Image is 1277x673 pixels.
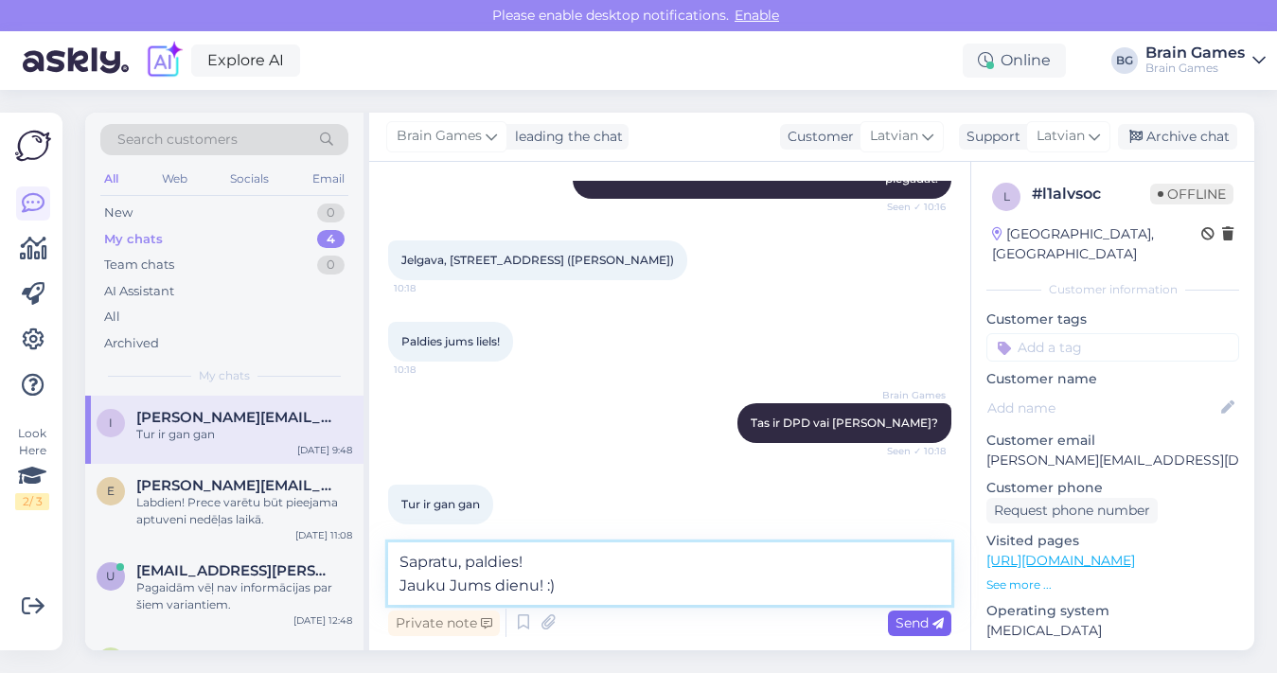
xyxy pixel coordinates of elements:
[986,648,1239,668] p: Browser
[1003,189,1010,204] span: l
[959,127,1020,147] div: Support
[15,128,51,164] img: Askly Logo
[136,647,333,664] span: antonio.doslic1993@gmail.com
[136,409,333,426] span: ivans.zotovs@gmail.com
[136,494,352,528] div: Labdien! Prece varētu būt pieejama aptuveni nedēļas laikā.
[226,167,273,191] div: Socials
[136,426,352,443] div: Tur ir gan gan
[986,478,1239,498] p: Customer phone
[729,7,785,24] span: Enable
[136,579,352,613] div: Pagaidām vēļ nav informācijas par šiem variantiem.
[986,531,1239,551] p: Visited pages
[401,334,500,348] span: Paldies jums liels!
[1145,45,1245,61] div: Brain Games
[986,576,1239,593] p: See more ...
[1145,45,1266,76] a: Brain GamesBrain Games
[986,601,1239,621] p: Operating system
[317,230,345,249] div: 4
[104,256,174,275] div: Team chats
[100,167,122,191] div: All
[401,253,674,267] span: Jelgava, [STREET_ADDRESS] ([PERSON_NAME])
[388,611,500,636] div: Private note
[992,224,1201,264] div: [GEOGRAPHIC_DATA], [GEOGRAPHIC_DATA]
[293,613,352,628] div: [DATE] 12:48
[144,41,184,80] img: explore-ai
[158,167,191,191] div: Web
[309,167,348,191] div: Email
[896,614,944,631] span: Send
[199,367,250,384] span: My chats
[104,230,163,249] div: My chats
[986,552,1135,569] a: [URL][DOMAIN_NAME]
[1032,183,1150,205] div: # l1alvsoc
[401,497,480,511] span: Tur ir gan gan
[297,443,352,457] div: [DATE] 9:48
[751,416,938,430] span: Tas ir DPD vai [PERSON_NAME]?
[875,444,946,458] span: Seen ✓ 10:18
[117,130,238,150] span: Search customers
[986,498,1158,523] div: Request phone number
[394,281,465,295] span: 10:18
[780,127,854,147] div: Customer
[106,569,115,583] span: u
[15,425,49,510] div: Look Here
[507,127,623,147] div: leading the chat
[317,204,345,222] div: 0
[136,477,333,494] span: elgars.ab@gmail.com
[191,44,300,77] a: Explore AI
[394,363,465,377] span: 10:18
[317,256,345,275] div: 0
[1145,61,1245,76] div: Brain Games
[104,282,174,301] div: AI Assistant
[104,334,159,353] div: Archived
[986,281,1239,298] div: Customer information
[109,416,113,430] span: i
[870,126,918,147] span: Latvian
[1111,47,1138,74] div: BG
[986,621,1239,641] p: [MEDICAL_DATA]
[388,542,951,605] textarea: Sapratu, paldies! Jauku Jums dienu! :)
[107,484,115,498] span: e
[986,431,1239,451] p: Customer email
[295,528,352,542] div: [DATE] 11:08
[136,562,333,579] span: uldis.calpa@gmail.com
[1037,126,1085,147] span: Latvian
[963,44,1066,78] div: Online
[986,369,1239,389] p: Customer name
[986,310,1239,329] p: Customer tags
[104,204,133,222] div: New
[986,333,1239,362] input: Add a tag
[1150,184,1233,204] span: Offline
[986,451,1239,470] p: [PERSON_NAME][EMAIL_ADDRESS][DOMAIN_NAME]
[1118,124,1237,150] div: Archive chat
[104,308,120,327] div: All
[397,126,482,147] span: Brain Games
[875,200,946,214] span: Seen ✓ 10:16
[987,398,1217,418] input: Add name
[15,493,49,510] div: 2 / 3
[875,388,946,402] span: Brain Games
